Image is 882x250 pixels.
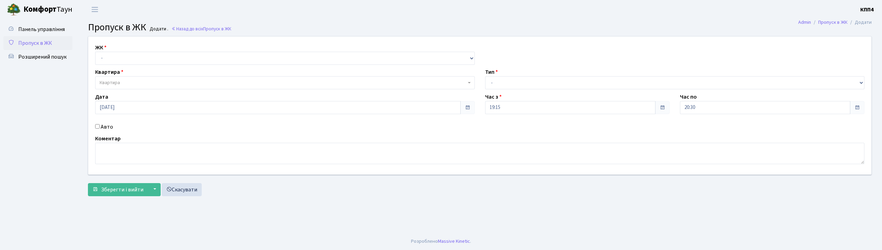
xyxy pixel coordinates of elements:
[88,20,146,34] span: Пропуск в ЖК
[23,4,72,16] span: Таун
[95,68,123,76] label: Квартира
[438,238,470,245] a: Massive Kinetic
[23,4,57,15] b: Комфорт
[95,93,108,101] label: Дата
[86,4,103,15] button: Переключити навігацію
[7,3,21,17] img: logo.png
[171,26,231,32] a: Назад до всіхПропуск в ЖК
[788,15,882,30] nav: breadcrumb
[848,19,872,26] li: Додати
[3,22,72,36] a: Панель управління
[485,93,502,101] label: Час з
[95,134,121,143] label: Коментар
[148,26,168,32] small: Додати .
[860,6,874,14] a: КПП4
[101,186,143,193] span: Зберегти і вийти
[3,36,72,50] a: Пропуск в ЖК
[162,183,202,196] a: Скасувати
[88,183,148,196] button: Зберегти і вийти
[3,50,72,64] a: Розширений пошук
[95,43,107,52] label: ЖК
[100,79,120,86] span: Квартира
[860,6,874,13] b: КПП4
[203,26,231,32] span: Пропуск в ЖК
[818,19,848,26] a: Пропуск в ЖК
[798,19,811,26] a: Admin
[18,26,65,33] span: Панель управління
[18,39,52,47] span: Пропуск в ЖК
[18,53,67,61] span: Розширений пошук
[680,93,697,101] label: Час по
[101,123,113,131] label: Авто
[411,238,471,245] div: Розроблено .
[485,68,498,76] label: Тип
